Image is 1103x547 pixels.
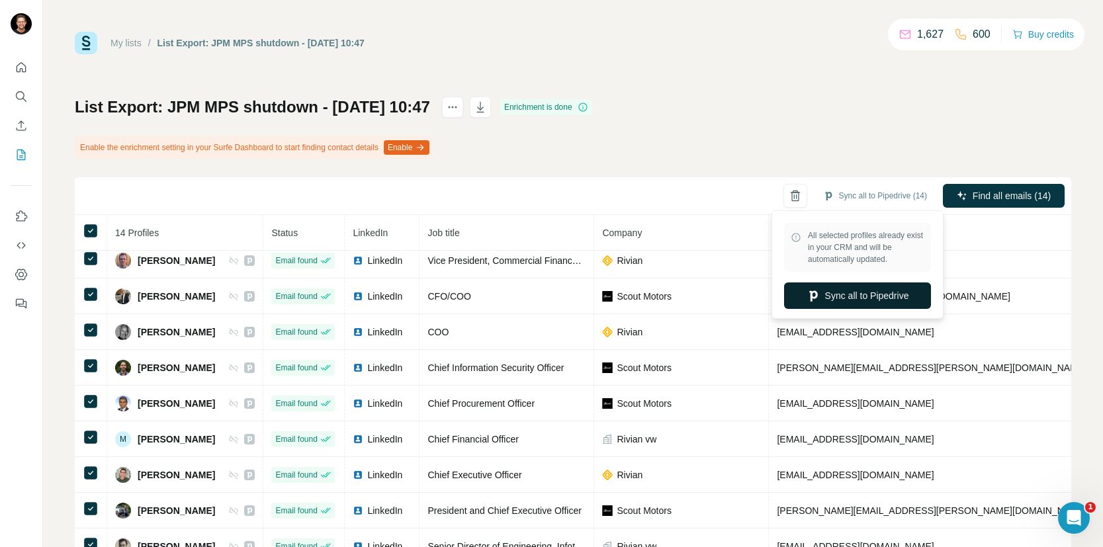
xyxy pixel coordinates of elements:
button: Search [11,85,32,108]
span: LinkedIn [367,325,402,339]
img: Surfe Logo [75,32,97,54]
button: Use Surfe on LinkedIn [11,204,32,228]
span: Company [602,228,642,238]
img: Avatar [115,360,131,376]
button: Sync all to Pipedrive (14) [814,186,936,206]
img: LinkedIn logo [353,434,363,444]
span: [PERSON_NAME][EMAIL_ADDRESS][PERSON_NAME][DOMAIN_NAME] [777,505,1086,516]
img: LinkedIn logo [353,291,363,302]
iframe: Intercom live chat [1058,502,1090,534]
img: Avatar [115,324,131,340]
button: Quick start [11,56,32,79]
span: Email found [275,362,317,374]
button: Sync all to Pipedrive [784,282,931,309]
span: COO [427,327,449,337]
a: My lists [110,38,142,48]
img: company-logo [602,362,613,373]
span: Email found [275,469,317,481]
button: Buy credits [1012,25,1074,44]
button: Dashboard [11,263,32,286]
img: LinkedIn logo [353,398,363,409]
span: Rivian [617,254,642,267]
span: LinkedIn [367,433,402,446]
span: Scout Motors [617,397,671,410]
span: [PERSON_NAME] [138,254,215,267]
span: 1 [1085,502,1096,513]
span: Status [271,228,298,238]
span: [EMAIL_ADDRESS][DOMAIN_NAME] [777,470,934,480]
button: Find all emails (14) [943,184,1065,208]
span: Email found [275,398,317,409]
h1: List Export: JPM MPS shutdown - [DATE] 10:47 [75,97,430,118]
span: LinkedIn [367,504,402,517]
img: Avatar [115,253,131,269]
span: Email found [275,326,317,338]
span: [PERSON_NAME][EMAIL_ADDRESS][PERSON_NAME][DOMAIN_NAME] [777,362,1086,373]
span: LinkedIn [353,228,388,238]
span: Email found [275,255,317,267]
span: Scout Motors [617,290,671,303]
span: Scout Motors [617,504,671,517]
span: Rivian [617,468,642,482]
button: Use Surfe API [11,233,32,257]
span: LinkedIn [367,290,402,303]
span: [PERSON_NAME] [138,290,215,303]
img: company-logo [602,255,613,266]
span: LinkedIn [367,254,402,267]
span: Email found [275,290,317,302]
img: Avatar [115,396,131,411]
img: LinkedIn logo [353,327,363,337]
span: 14 Profiles [115,228,159,238]
span: LinkedIn [367,468,402,482]
span: [PERSON_NAME] [138,468,215,482]
span: LinkedIn [367,397,402,410]
li: / [148,36,151,50]
img: company-logo [602,470,613,480]
span: [PERSON_NAME] [138,325,215,339]
img: Avatar [11,13,32,34]
span: [PERSON_NAME] [138,504,215,517]
div: Enrichment is done [500,99,592,115]
div: M [115,431,131,447]
span: [EMAIL_ADDRESS][DOMAIN_NAME] [777,327,934,337]
span: Rivian [617,325,642,339]
span: Chief Information Security Officer [427,362,564,373]
span: [EMAIL_ADDRESS][DOMAIN_NAME] [777,434,934,444]
span: Find all emails (14) [973,189,1051,202]
span: Email found [275,433,317,445]
span: Rivian vw [617,433,656,446]
span: CFO/COO [427,291,470,302]
span: Chief Financial Officer [427,434,518,444]
span: Job title [427,228,459,238]
img: LinkedIn logo [353,470,363,480]
button: Feedback [11,292,32,316]
button: Enable [384,140,429,155]
img: Avatar [115,503,131,519]
img: company-logo [602,291,613,302]
div: Enable the enrichment setting in your Surfe Dashboard to start finding contact details [75,136,432,159]
span: [PERSON_NAME] [138,361,215,374]
span: [EMAIL_ADDRESS][DOMAIN_NAME] [777,398,934,409]
span: [PERSON_NAME] [138,397,215,410]
p: 600 [973,26,991,42]
img: LinkedIn logo [353,362,363,373]
span: President and Chief Executive Officer [427,505,581,516]
img: Avatar [115,467,131,483]
span: LinkedIn [367,361,402,374]
div: List Export: JPM MPS shutdown - [DATE] 10:47 [157,36,365,50]
span: Email found [275,505,317,517]
span: Vice President, Commercial Finance and Accounting [427,255,643,266]
img: LinkedIn logo [353,505,363,516]
img: Avatar [115,288,131,304]
button: My lists [11,143,32,167]
button: actions [442,97,463,118]
span: Chief Procurement Officer [427,398,535,409]
img: LinkedIn logo [353,255,363,266]
span: Scout Motors [617,361,671,374]
span: Chief Executive Officer [427,470,521,480]
span: All selected profiles already exist in your CRM and will be automatically updated. [808,230,924,265]
p: 1,627 [917,26,944,42]
button: Enrich CSV [11,114,32,138]
img: company-logo [602,327,613,337]
span: [PERSON_NAME] [138,433,215,446]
